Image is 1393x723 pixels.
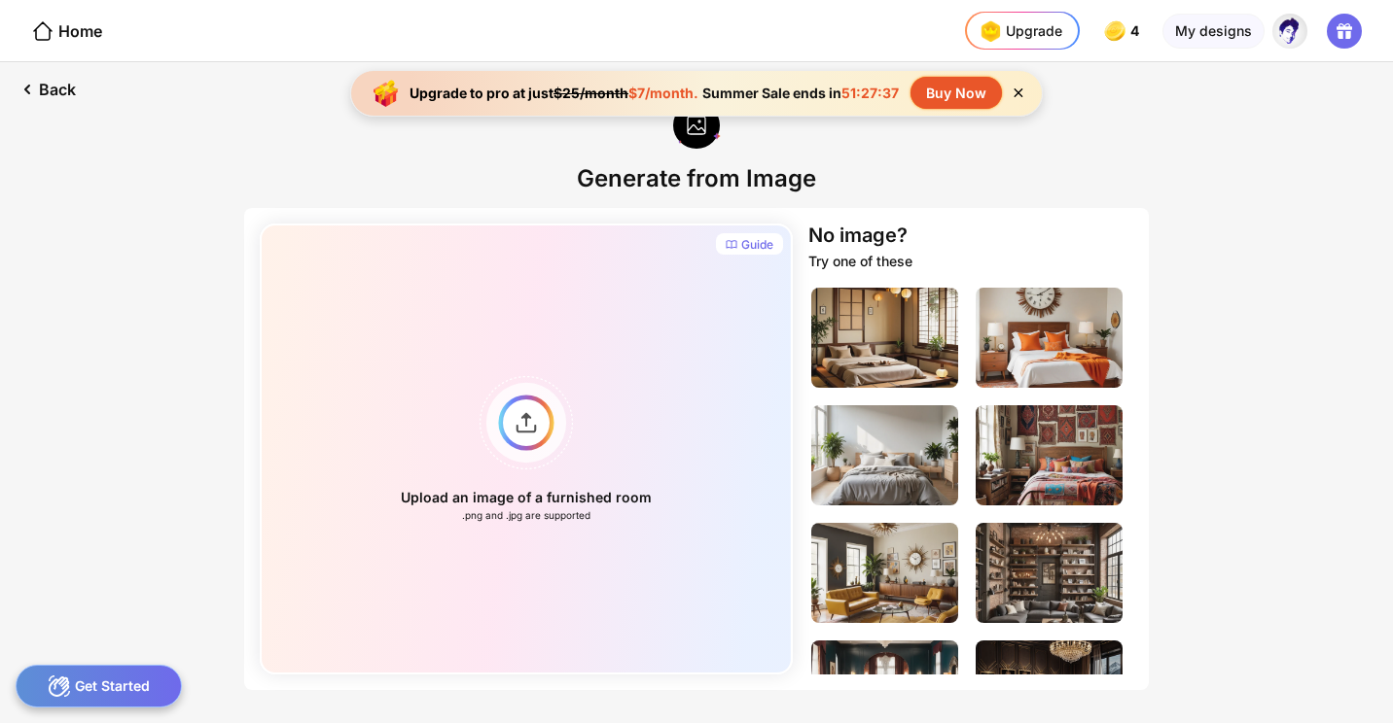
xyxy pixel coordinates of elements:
div: Try one of these [808,253,912,269]
div: My designs [1162,14,1265,49]
img: bedroomImage4.jpg [976,405,1123,505]
img: upgrade-nav-btn-icon.gif [975,16,1006,47]
div: Summer Sale ends in [698,85,903,101]
div: Upgrade to pro at just [410,85,698,101]
img: bedroomImage2.jpg [976,288,1123,388]
div: Home [31,19,102,43]
img: livingRoomImage1.jpg [811,523,958,623]
img: bedroomImage3.jpg [811,405,958,505]
span: $25/month [554,85,628,101]
div: Guide [741,237,773,253]
img: bedroomImage1.jpg [811,288,958,388]
img: ACg8ocLegfw0030L6ytjAmLYQMseUpJT9AMLzJpOc8VEBRYkTtjVLDQv=s96-c [1272,14,1307,49]
div: No image? [808,224,908,247]
span: 51:27:37 [841,85,899,101]
span: $7/month. [628,85,698,101]
img: upgrade-banner-new-year-icon.gif [367,74,406,113]
div: Buy Now [911,77,1002,109]
div: Get Started [16,665,182,707]
div: Upgrade [975,16,1062,47]
div: Generate from Image [577,164,816,192]
span: 4 [1130,23,1143,39]
img: livingRoomImage2.jpg [976,523,1123,623]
